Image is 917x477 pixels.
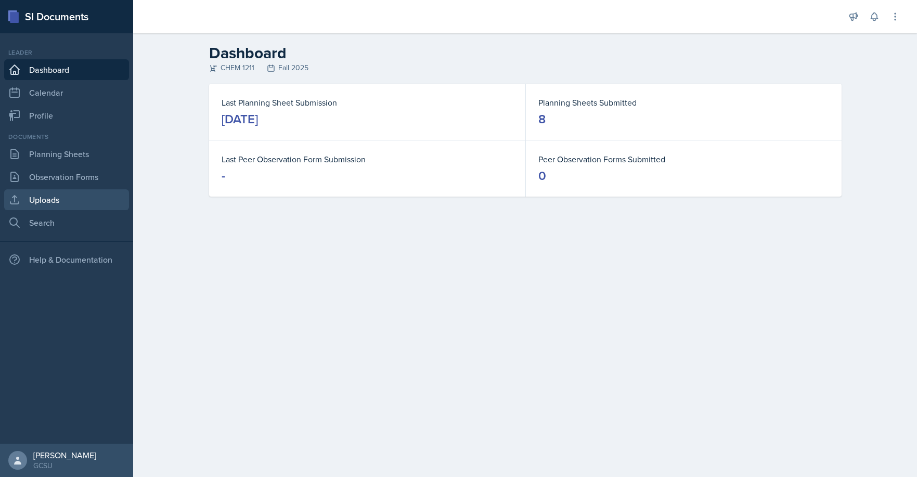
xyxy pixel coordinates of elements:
[222,167,225,184] div: -
[4,59,129,80] a: Dashboard
[4,144,129,164] a: Planning Sheets
[222,111,258,127] div: [DATE]
[33,450,96,460] div: [PERSON_NAME]
[4,212,129,233] a: Search
[538,153,829,165] dt: Peer Observation Forms Submitted
[4,105,129,126] a: Profile
[4,189,129,210] a: Uploads
[538,111,546,127] div: 8
[4,249,129,270] div: Help & Documentation
[4,82,129,103] a: Calendar
[222,153,513,165] dt: Last Peer Observation Form Submission
[222,96,513,109] dt: Last Planning Sheet Submission
[4,48,129,57] div: Leader
[33,460,96,471] div: GCSU
[4,132,129,141] div: Documents
[4,166,129,187] a: Observation Forms
[209,44,842,62] h2: Dashboard
[538,96,829,109] dt: Planning Sheets Submitted
[209,62,842,73] div: CHEM 1211 Fall 2025
[538,167,546,184] div: 0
